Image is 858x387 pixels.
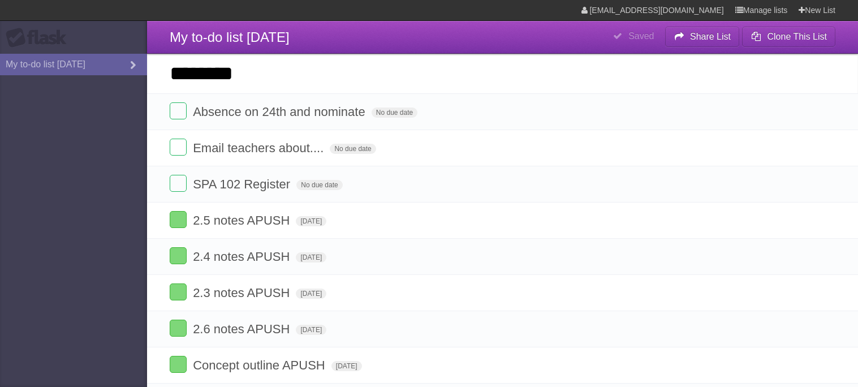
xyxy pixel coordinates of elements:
[170,102,187,119] label: Done
[767,32,827,41] b: Clone This List
[193,322,292,336] span: 2.6 notes APUSH
[296,180,342,190] span: No due date
[296,289,326,299] span: [DATE]
[170,29,290,45] span: My to-do list [DATE]
[193,250,292,264] span: 2.4 notes APUSH
[193,141,326,155] span: Email teachers about....
[742,27,835,47] button: Clone This List
[628,31,654,41] b: Saved
[170,320,187,337] label: Done
[330,144,376,154] span: No due date
[170,211,187,228] label: Done
[193,213,292,227] span: 2.5 notes APUSH
[170,247,187,264] label: Done
[296,252,326,263] span: [DATE]
[170,283,187,300] label: Done
[665,27,740,47] button: Share List
[193,105,368,119] span: Absence on 24th and nominate
[193,177,293,191] span: SPA 102 Register
[331,361,362,371] span: [DATE]
[170,139,187,156] label: Done
[170,356,187,373] label: Done
[193,286,292,300] span: 2.3 notes APUSH
[170,175,187,192] label: Done
[193,358,328,372] span: Concept outline APUSH
[296,325,326,335] span: [DATE]
[6,28,74,48] div: Flask
[690,32,731,41] b: Share List
[296,216,326,226] span: [DATE]
[372,107,417,118] span: No due date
